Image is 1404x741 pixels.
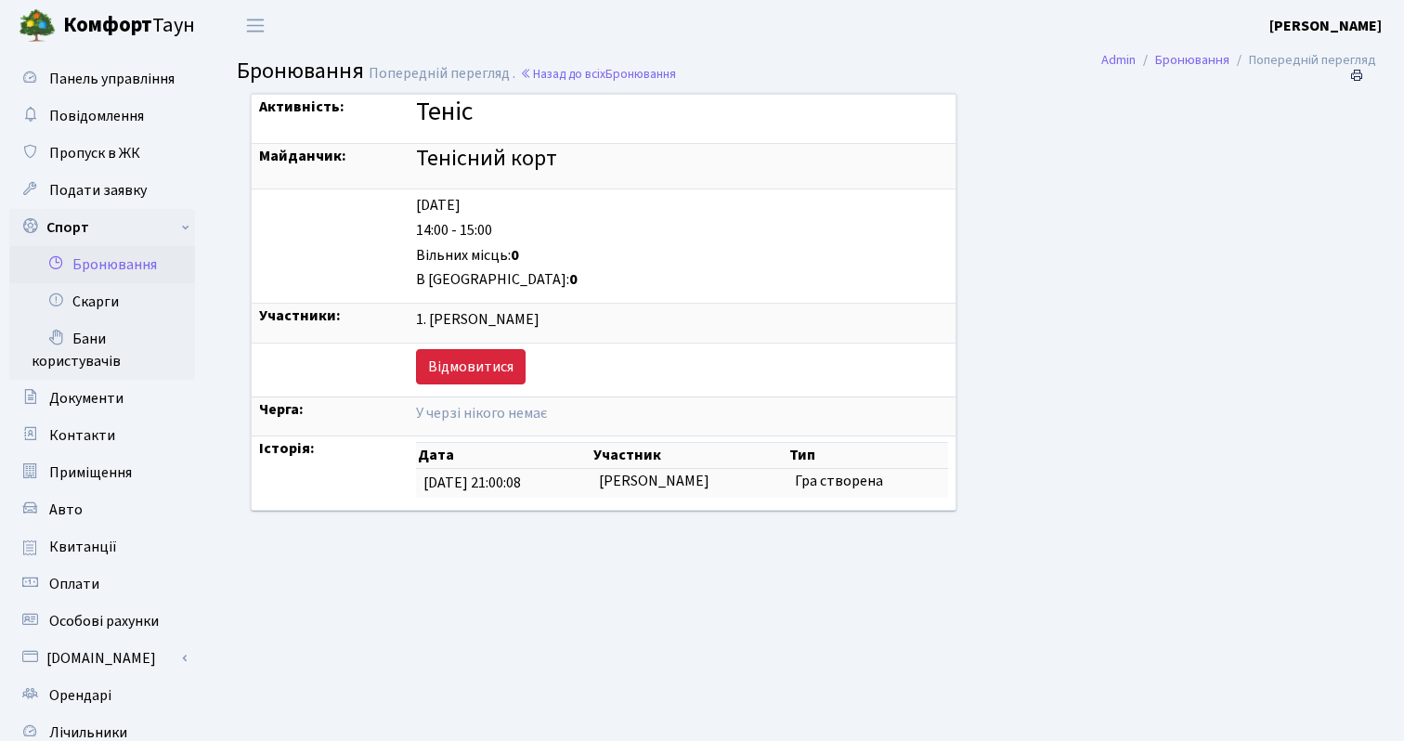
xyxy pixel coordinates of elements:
[9,172,195,209] a: Подати заявку
[416,146,948,173] h4: Тенісний корт
[416,220,948,241] div: 14:00 - 15:00
[9,60,195,97] a: Панель управління
[9,209,195,246] a: Спорт
[49,500,83,520] span: Авто
[9,528,195,565] a: Квитанції
[416,269,948,291] div: В [GEOGRAPHIC_DATA]:
[369,63,515,84] span: Попередній перегляд .
[795,471,883,491] span: Гра створена
[49,180,147,201] span: Подати заявку
[416,469,591,498] td: [DATE] 21:00:08
[9,677,195,714] a: Орендарі
[1101,50,1136,70] a: Admin
[9,135,195,172] a: Пропуск в ЖК
[49,574,99,594] span: Оплати
[259,97,344,117] strong: Активність:
[416,97,948,128] h3: Теніс
[1269,16,1382,36] b: [PERSON_NAME]
[63,10,195,42] span: Таун
[49,537,117,557] span: Квитанції
[1269,15,1382,37] a: [PERSON_NAME]
[259,399,304,420] strong: Черга:
[591,469,787,498] td: [PERSON_NAME]
[9,417,195,454] a: Контакти
[237,55,364,87] span: Бронювання
[49,425,115,446] span: Контакти
[259,305,341,326] strong: Участники:
[1229,50,1376,71] li: Попередній перегляд
[9,454,195,491] a: Приміщення
[49,611,159,631] span: Особові рахунки
[9,491,195,528] a: Авто
[9,246,195,283] a: Бронювання
[9,97,195,135] a: Повідомлення
[416,245,948,266] div: Вільних місць:
[259,438,315,459] strong: Історія:
[9,320,195,380] a: Бани користувачів
[63,10,152,40] b: Комфорт
[591,443,787,469] th: Участник
[49,685,111,706] span: Орендарі
[1073,41,1404,80] nav: breadcrumb
[49,106,144,126] span: Повідомлення
[19,7,56,45] img: logo.png
[49,143,140,163] span: Пропуск в ЖК
[416,443,591,469] th: Дата
[9,640,195,677] a: [DOMAIN_NAME]
[511,245,519,266] b: 0
[9,565,195,603] a: Оплати
[9,603,195,640] a: Особові рахунки
[1155,50,1229,70] a: Бронювання
[9,380,195,417] a: Документи
[416,349,526,384] a: Відмовитися
[259,146,346,166] strong: Майданчик:
[569,269,578,290] b: 0
[49,388,123,409] span: Документи
[49,69,175,89] span: Панель управління
[787,443,948,469] th: Тип
[416,195,948,216] div: [DATE]
[416,309,948,331] div: 1. [PERSON_NAME]
[605,65,676,83] span: Бронювання
[49,462,132,483] span: Приміщення
[232,10,279,41] button: Переключити навігацію
[9,283,195,320] a: Скарги
[416,403,547,423] span: У черзі нікого немає
[520,65,676,83] a: Назад до всіхБронювання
